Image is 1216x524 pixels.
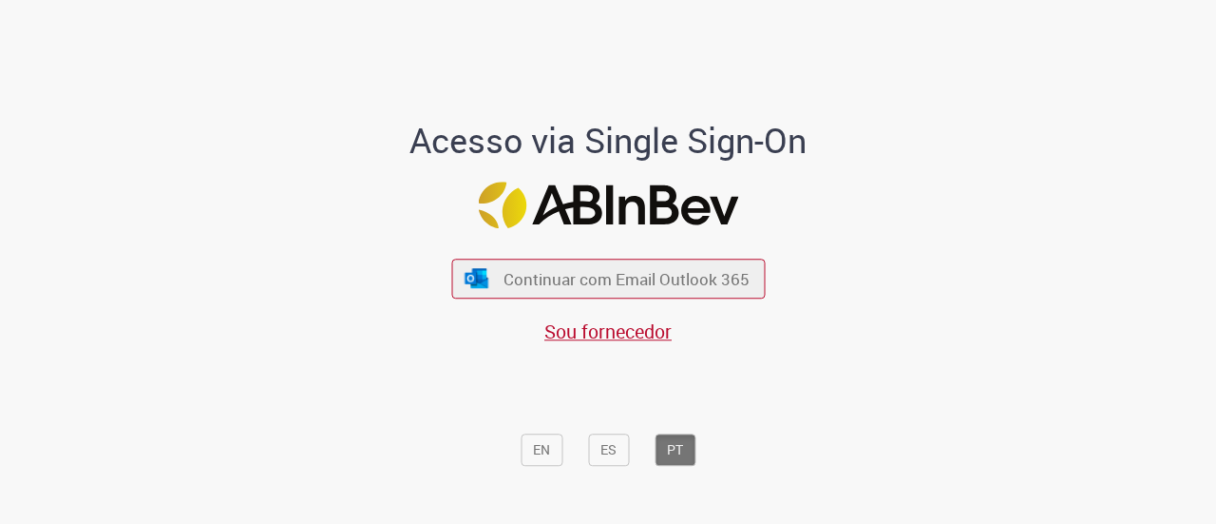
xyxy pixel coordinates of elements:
button: PT [655,434,695,466]
button: ícone Azure/Microsoft 360 Continuar com Email Outlook 365 [451,260,765,299]
img: Logo ABInBev [478,182,738,228]
a: Sou fornecedor [544,319,672,344]
span: Continuar com Email Outlook 365 [503,268,750,290]
h1: Acesso via Single Sign-On [345,122,872,160]
button: ES [588,434,629,466]
img: ícone Azure/Microsoft 360 [464,268,490,288]
button: EN [521,434,562,466]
